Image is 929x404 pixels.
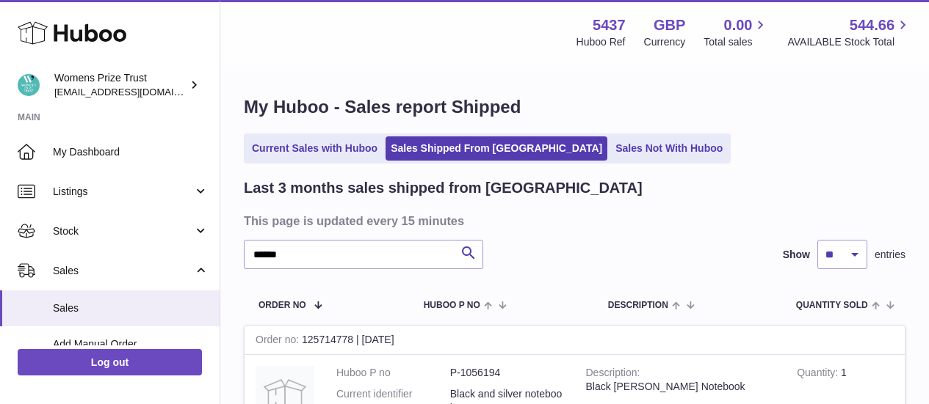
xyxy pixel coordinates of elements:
[54,86,216,98] span: [EMAIL_ADDRESS][DOMAIN_NAME]
[244,213,902,229] h3: This page is updated every 15 minutes
[783,248,810,262] label: Show
[787,35,911,49] span: AVAILABLE Stock Total
[53,185,193,199] span: Listings
[654,15,685,35] strong: GBP
[610,136,728,161] a: Sales Not With Huboo
[245,326,905,355] div: 125714778 | [DATE]
[386,136,607,161] a: Sales Shipped From [GEOGRAPHIC_DATA]
[724,15,753,35] span: 0.00
[608,301,668,310] span: Description
[796,301,868,310] span: Quantity Sold
[593,15,626,35] strong: 5437
[797,367,841,382] strong: Quantity
[18,74,40,96] img: info@womensprizeforfiction.co.uk
[53,337,209,351] span: Add Manual Order
[247,136,383,161] a: Current Sales with Huboo
[850,15,894,35] span: 544.66
[586,367,640,382] strong: Description
[424,301,480,310] span: Huboo P no
[54,71,187,99] div: Womens Prize Trust
[336,366,450,380] dt: Huboo P no
[787,15,911,49] a: 544.66 AVAILABLE Stock Total
[256,334,302,349] strong: Order no
[586,380,776,394] div: Black [PERSON_NAME] Notebook
[704,15,769,49] a: 0.00 Total sales
[53,224,193,238] span: Stock
[53,264,193,278] span: Sales
[450,366,564,380] dd: P-1056194
[244,95,905,119] h1: My Huboo - Sales report Shipped
[53,145,209,159] span: My Dashboard
[576,35,626,49] div: Huboo Ref
[259,301,306,310] span: Order No
[875,248,905,262] span: entries
[644,35,686,49] div: Currency
[704,35,769,49] span: Total sales
[53,301,209,315] span: Sales
[18,349,202,375] a: Log out
[244,178,643,198] h2: Last 3 months sales shipped from [GEOGRAPHIC_DATA]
